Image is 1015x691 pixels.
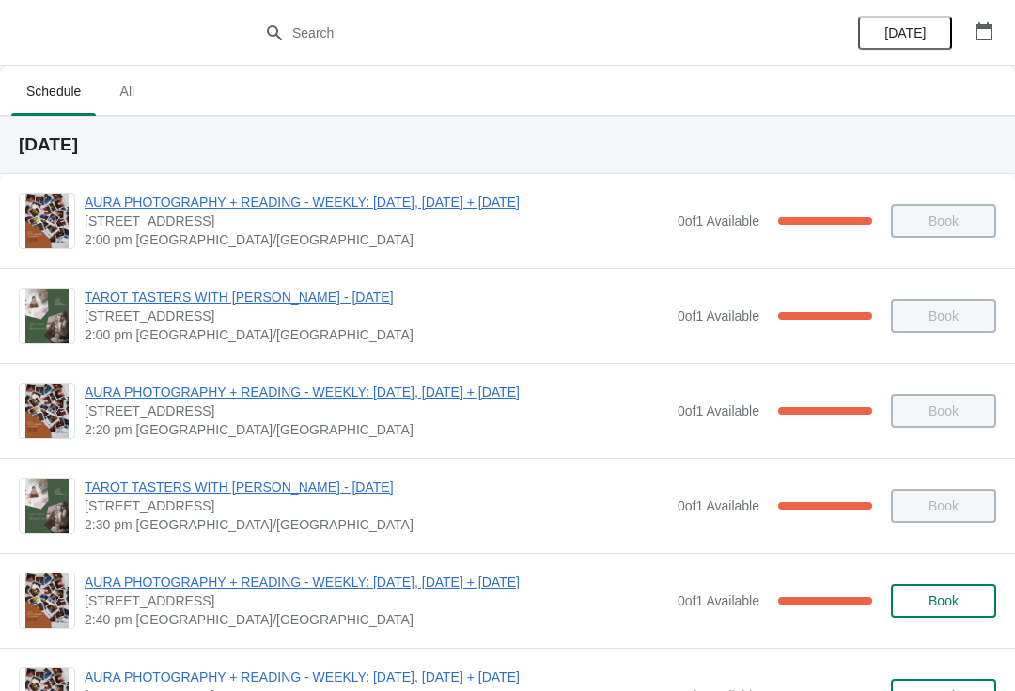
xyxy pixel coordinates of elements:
[103,74,150,108] span: All
[858,16,952,50] button: [DATE]
[25,573,69,628] img: AURA PHOTOGRAPHY + READING - WEEKLY: FRIDAY, SATURDAY + SUNDAY | 74 Broadway Market, London, UK |...
[891,584,996,618] button: Book
[19,135,996,154] h2: [DATE]
[678,593,759,608] span: 0 of 1 Available
[85,667,668,686] span: AURA PHOTOGRAPHY + READING - WEEKLY: [DATE], [DATE] + [DATE]
[25,479,69,533] img: TAROT TASTERS WITH FRANCESCA - 22ND AUGUST | 74 Broadway Market, London, UK | 2:30 pm Europe/London
[291,16,761,50] input: Search
[85,401,668,420] span: [STREET_ADDRESS]
[85,591,668,610] span: [STREET_ADDRESS]
[85,383,668,401] span: AURA PHOTOGRAPHY + READING - WEEKLY: [DATE], [DATE] + [DATE]
[85,212,668,230] span: [STREET_ADDRESS]
[85,325,668,344] span: 2:00 pm [GEOGRAPHIC_DATA]/[GEOGRAPHIC_DATA]
[85,193,668,212] span: AURA PHOTOGRAPHY + READING - WEEKLY: [DATE], [DATE] + [DATE]
[678,403,759,418] span: 0 of 1 Available
[85,610,668,629] span: 2:40 pm [GEOGRAPHIC_DATA]/[GEOGRAPHIC_DATA]
[85,288,668,306] span: TAROT TASTERS WITH [PERSON_NAME] - [DATE]
[85,420,668,439] span: 2:20 pm [GEOGRAPHIC_DATA]/[GEOGRAPHIC_DATA]
[678,308,759,323] span: 0 of 1 Available
[25,194,69,248] img: AURA PHOTOGRAPHY + READING - WEEKLY: FRIDAY, SATURDAY + SUNDAY | 74 Broadway Market, London, UK |...
[85,573,668,591] span: AURA PHOTOGRAPHY + READING - WEEKLY: [DATE], [DATE] + [DATE]
[678,213,759,228] span: 0 of 1 Available
[85,496,668,515] span: [STREET_ADDRESS]
[85,230,668,249] span: 2:00 pm [GEOGRAPHIC_DATA]/[GEOGRAPHIC_DATA]
[25,384,69,438] img: AURA PHOTOGRAPHY + READING - WEEKLY: FRIDAY, SATURDAY + SUNDAY | 74 Broadway Market, London, UK |...
[85,306,668,325] span: [STREET_ADDRESS]
[678,498,759,513] span: 0 of 1 Available
[25,289,69,343] img: TAROT TASTERS WITH FRANCESCA - 22ND AUGUST | 74 Broadway Market, London, UK | 2:00 pm Europe/London
[929,593,959,608] span: Book
[884,25,926,40] span: [DATE]
[85,478,668,496] span: TAROT TASTERS WITH [PERSON_NAME] - [DATE]
[11,74,96,108] span: Schedule
[85,515,668,534] span: 2:30 pm [GEOGRAPHIC_DATA]/[GEOGRAPHIC_DATA]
